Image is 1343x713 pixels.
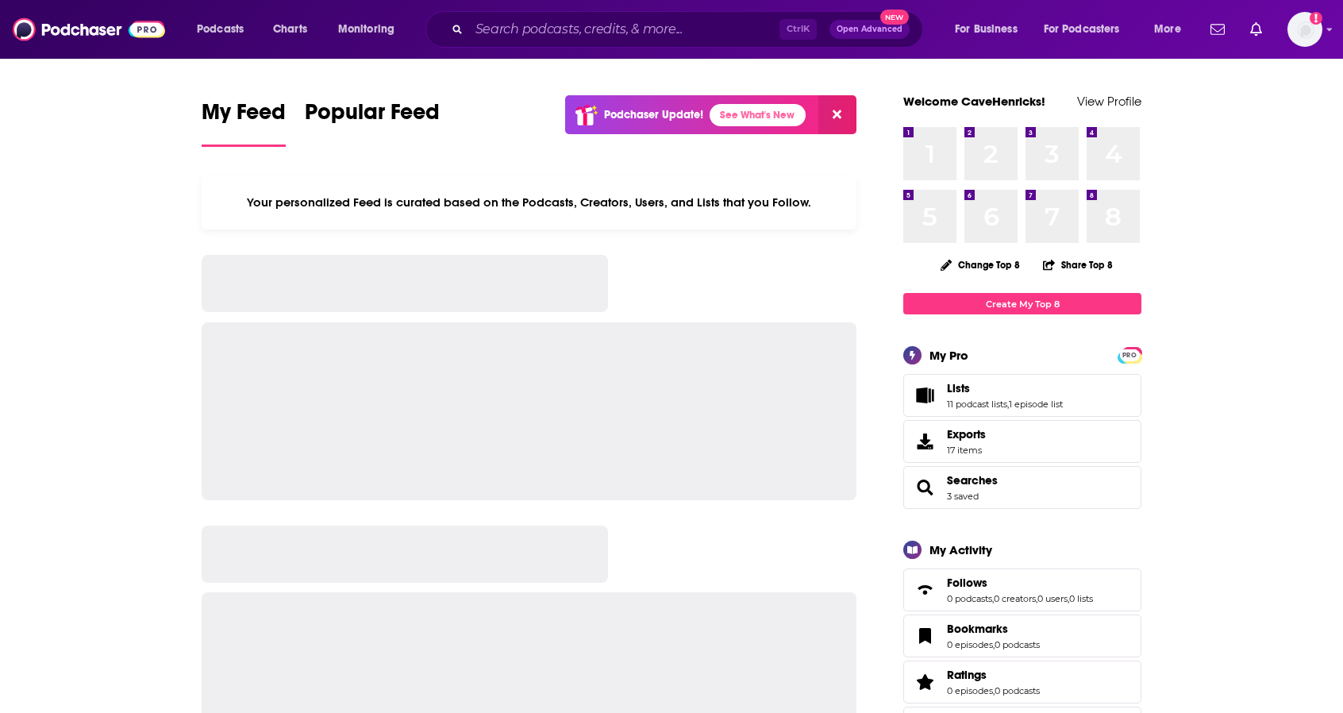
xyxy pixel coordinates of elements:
[947,668,987,682] span: Ratings
[995,639,1040,650] a: 0 podcasts
[1287,12,1322,47] img: User Profile
[1036,593,1037,604] span: ,
[909,476,941,499] a: Searches
[1033,17,1143,42] button: open menu
[993,639,995,650] span: ,
[1143,17,1201,42] button: open menu
[1287,12,1322,47] button: Show profile menu
[202,98,286,147] a: My Feed
[909,625,941,647] a: Bookmarks
[1120,349,1139,361] span: PRO
[929,348,968,363] div: My Pro
[1244,16,1268,43] a: Show notifications dropdown
[1120,349,1139,360] a: PRO
[909,430,941,453] span: Exports
[947,427,986,441] span: Exports
[947,685,993,696] a: 0 episodes
[903,374,1141,417] span: Lists
[880,10,909,25] span: New
[202,98,286,135] span: My Feed
[1287,12,1322,47] span: Logged in as CaveHenricks
[779,19,817,40] span: Ctrl K
[947,639,993,650] a: 0 episodes
[1009,399,1063,410] a: 1 episode list
[338,18,394,40] span: Monitoring
[186,17,264,42] button: open menu
[947,473,998,488] a: Searches
[903,293,1141,314] a: Create My Top 8
[903,420,1141,463] a: Exports
[1077,94,1141,109] a: View Profile
[327,17,415,42] button: open menu
[1007,399,1009,410] span: ,
[197,18,244,40] span: Podcasts
[931,255,1029,275] button: Change Top 8
[1037,593,1068,604] a: 0 users
[993,685,995,696] span: ,
[947,445,986,456] span: 17 items
[263,17,317,42] a: Charts
[955,18,1018,40] span: For Business
[837,25,902,33] span: Open Advanced
[947,622,1040,636] a: Bookmarks
[903,661,1141,703] span: Ratings
[829,20,910,39] button: Open AdvancedNew
[13,14,165,44] img: Podchaser - Follow, Share and Rate Podcasts
[947,576,1093,590] a: Follows
[947,381,1063,395] a: Lists
[305,98,440,135] span: Popular Feed
[947,593,992,604] a: 0 podcasts
[1310,12,1322,25] svg: Add a profile image
[909,579,941,601] a: Follows
[947,399,1007,410] a: 11 podcast lists
[1044,18,1120,40] span: For Podcasters
[947,668,1040,682] a: Ratings
[903,466,1141,509] span: Searches
[305,98,440,147] a: Popular Feed
[929,542,992,557] div: My Activity
[992,593,994,604] span: ,
[903,94,1045,109] a: Welcome CaveHenricks!
[903,615,1141,657] span: Bookmarks
[944,17,1037,42] button: open menu
[909,384,941,407] a: Lists
[909,671,941,693] a: Ratings
[1069,593,1093,604] a: 0 lists
[469,17,779,42] input: Search podcasts, credits, & more...
[604,108,703,121] p: Podchaser Update!
[710,104,806,126] a: See What's New
[947,576,987,590] span: Follows
[1042,249,1114,280] button: Share Top 8
[947,491,979,502] a: 3 saved
[202,175,856,229] div: Your personalized Feed is curated based on the Podcasts, Creators, Users, and Lists that you Follow.
[994,593,1036,604] a: 0 creators
[273,18,307,40] span: Charts
[1068,593,1069,604] span: ,
[903,568,1141,611] span: Follows
[1154,18,1181,40] span: More
[947,622,1008,636] span: Bookmarks
[995,685,1040,696] a: 0 podcasts
[441,11,938,48] div: Search podcasts, credits, & more...
[1204,16,1231,43] a: Show notifications dropdown
[947,381,970,395] span: Lists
